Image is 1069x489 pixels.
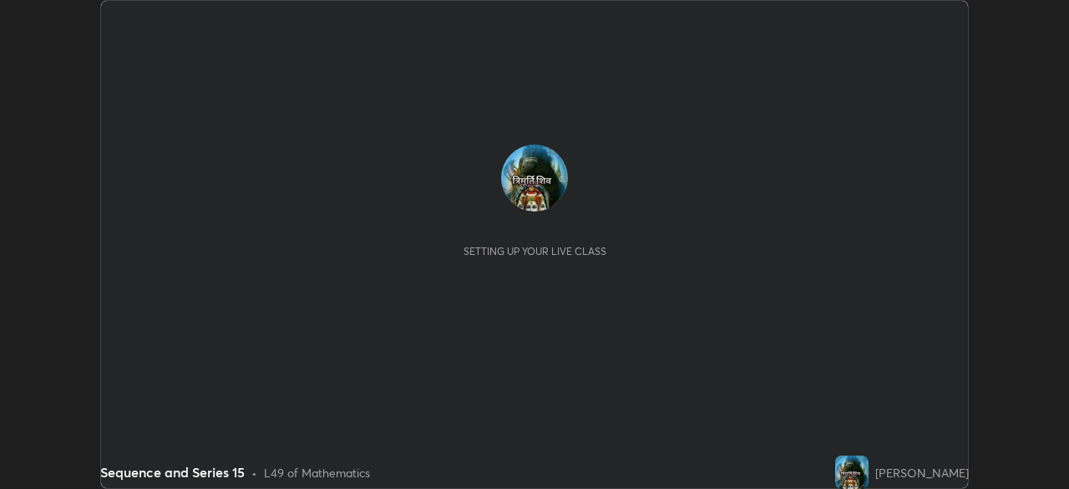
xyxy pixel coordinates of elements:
div: Setting up your live class [464,245,606,257]
div: • [251,464,257,481]
div: [PERSON_NAME] [875,464,969,481]
div: L49 of Mathematics [264,464,370,481]
img: 53708fd754144695b6ee2f217a54b47e.29189253_3 [501,145,568,211]
div: Sequence and Series 15 [100,462,245,482]
img: 53708fd754144695b6ee2f217a54b47e.29189253_3 [835,456,869,489]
